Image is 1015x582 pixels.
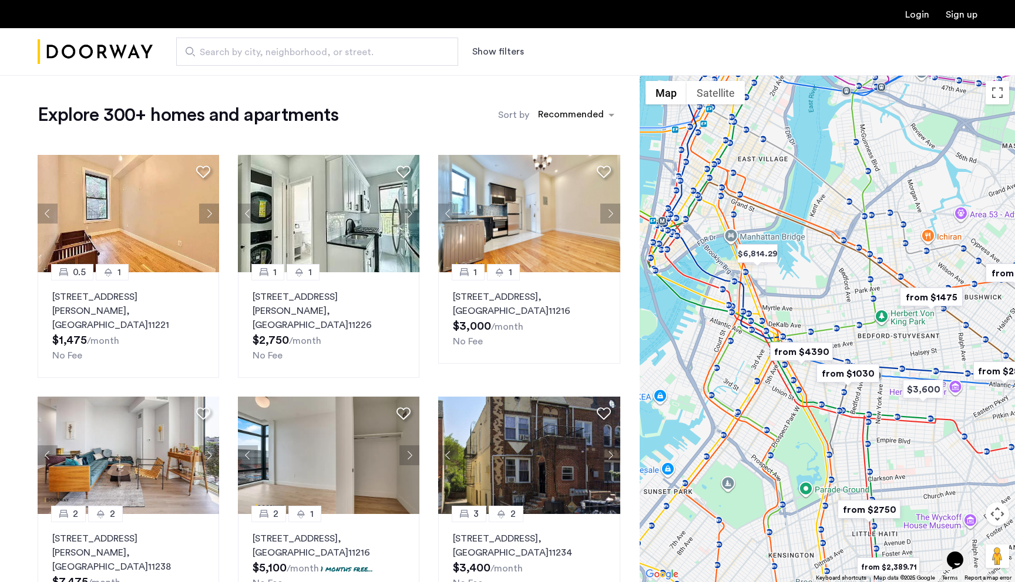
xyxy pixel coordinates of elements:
[472,45,524,59] button: Show or hide filters
[453,337,483,346] span: No Fee
[438,155,620,272] img: 2012_638680378881248573.jpeg
[399,445,419,465] button: Next apartment
[200,45,425,59] span: Search by city, neighborhood, or street.
[942,574,957,582] a: Terms (opens in new tab)
[833,496,905,523] div: from $2750
[453,562,490,574] span: $3,400
[238,397,420,514] img: 2016_638673975962267132.jpeg
[310,507,314,521] span: 1
[816,574,866,582] button: Keyboard shortcuts
[438,445,458,465] button: Previous apartment
[643,567,681,582] a: Open this area in Google Maps (opens a new window)
[238,155,420,272] img: 2014_638590860018821391.jpeg
[399,204,419,224] button: Next apartment
[491,322,523,331] sub: /month
[453,532,605,560] p: [STREET_ADDRESS] 11234
[905,10,929,19] a: Login
[199,204,219,224] button: Next apartment
[498,108,529,122] label: Sort by
[646,81,687,104] button: Show street map
[238,272,419,378] a: 11[STREET_ADDRESS][PERSON_NAME], [GEOGRAPHIC_DATA]11226No Fee
[273,507,278,521] span: 2
[852,554,925,580] div: from $2,389.71
[986,502,1009,526] button: Map camera controls
[453,290,605,318] p: [STREET_ADDRESS] 11216
[946,10,977,19] a: Registration
[253,351,283,360] span: No Fee
[438,272,620,364] a: 11[STREET_ADDRESS], [GEOGRAPHIC_DATA]11216No Fee
[52,334,87,346] span: $1,475
[38,445,58,465] button: Previous apartment
[898,376,948,402] div: $3,600
[38,30,153,74] a: Cazamio Logo
[117,265,121,279] span: 1
[38,155,220,272] img: 2016_638508057422366955.jpeg
[289,336,321,346] sub: /month
[600,204,620,224] button: Next apartment
[110,507,115,521] span: 2
[176,38,458,66] input: Apartment Search
[87,336,119,346] sub: /month
[453,320,491,332] span: $3,000
[199,445,219,465] button: Next apartment
[473,265,477,279] span: 1
[732,241,782,267] div: $6,814.29
[536,107,604,124] div: Recommended
[438,397,620,514] img: 2016_638484540295233130.jpeg
[253,334,289,346] span: $2,750
[52,532,204,574] p: [STREET_ADDRESS][PERSON_NAME] 11238
[238,445,258,465] button: Previous apartment
[238,204,258,224] button: Previous apartment
[765,339,838,365] div: from $4390
[473,507,479,521] span: 3
[52,290,204,332] p: [STREET_ADDRESS][PERSON_NAME] 11221
[273,265,277,279] span: 1
[287,564,319,573] sub: /month
[986,544,1009,568] button: Drag Pegman onto the map to open Street View
[38,30,153,74] img: logo
[253,562,287,574] span: $5,100
[490,564,523,573] sub: /month
[643,567,681,582] img: Google
[942,535,980,570] iframe: chat widget
[321,564,373,574] p: 1 months free...
[687,81,745,104] button: Show satellite imagery
[38,272,219,378] a: 0.51[STREET_ADDRESS][PERSON_NAME], [GEOGRAPHIC_DATA]11221No Fee
[532,104,620,126] ng-select: sort-apartment
[253,290,405,332] p: [STREET_ADDRESS][PERSON_NAME] 11226
[38,103,338,127] h1: Explore 300+ homes and apartments
[438,204,458,224] button: Previous apartment
[510,507,516,521] span: 2
[600,445,620,465] button: Next apartment
[509,265,512,279] span: 1
[73,265,86,279] span: 0.5
[52,351,82,360] span: No Fee
[308,265,312,279] span: 1
[253,532,405,560] p: [STREET_ADDRESS] 11216
[812,360,884,387] div: from $1030
[986,81,1009,104] button: Toggle fullscreen view
[73,507,78,521] span: 2
[38,397,220,514] img: 2016_638666715889673601.jpeg
[895,284,967,310] div: from $1475
[964,574,1011,582] a: Report a map error
[873,575,935,581] span: Map data ©2025 Google
[38,204,58,224] button: Previous apartment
